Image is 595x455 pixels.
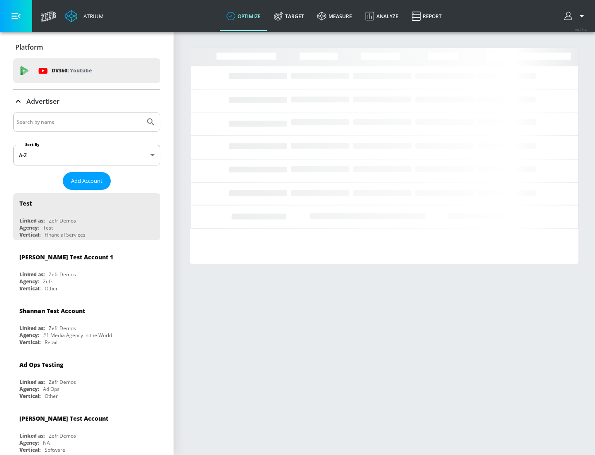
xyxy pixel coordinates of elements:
[13,301,160,348] div: Shannan Test AccountLinked as:Zefr DemosAgency:#1 Media Agency in the WorldVertical:Retail
[359,1,405,31] a: Analyze
[71,176,102,186] span: Add Account
[19,231,40,238] div: Vertical:
[19,325,45,332] div: Linked as:
[45,393,58,400] div: Other
[405,1,448,31] a: Report
[267,1,311,31] a: Target
[49,378,76,386] div: Zefr Demos
[19,386,39,393] div: Agency:
[19,224,39,231] div: Agency:
[13,193,160,240] div: TestLinked as:Zefr DemosAgency:TestVertical:Financial Services
[220,1,267,31] a: optimize
[19,307,85,315] div: Shannan Test Account
[19,217,45,224] div: Linked as:
[13,58,160,83] div: DV360: Youtube
[13,90,160,113] div: Advertiser
[43,386,59,393] div: Ad Ops
[19,414,108,422] div: [PERSON_NAME] Test Account
[43,332,112,339] div: #1 Media Agency in the World
[13,247,160,294] div: [PERSON_NAME] Test Account 1Linked as:Zefr DemosAgency:ZefrVertical:Other
[19,361,63,369] div: Ad Ops Testing
[19,446,40,453] div: Vertical:
[19,278,39,285] div: Agency:
[49,271,76,278] div: Zefr Demos
[15,43,43,52] p: Platform
[52,66,92,75] p: DV360:
[19,199,32,207] div: Test
[70,66,92,75] p: Youtube
[19,439,39,446] div: Agency:
[49,217,76,224] div: Zefr Demos
[45,285,58,292] div: Other
[13,354,160,402] div: Ad Ops TestingLinked as:Zefr DemosAgency:Ad OpsVertical:Other
[575,27,587,32] span: v 4.25.4
[43,278,52,285] div: Zefr
[63,172,111,190] button: Add Account
[45,339,57,346] div: Retail
[26,97,59,106] p: Advertiser
[43,224,53,231] div: Test
[80,12,104,20] div: Atrium
[19,253,113,261] div: [PERSON_NAME] Test Account 1
[19,378,45,386] div: Linked as:
[65,10,104,22] a: Atrium
[13,145,160,165] div: A-Z
[19,285,40,292] div: Vertical:
[17,117,142,127] input: Search by name
[19,339,40,346] div: Vertical:
[49,325,76,332] div: Zefr Demos
[19,432,45,439] div: Linked as:
[45,446,65,453] div: Software
[311,1,359,31] a: measure
[13,36,160,59] div: Platform
[19,393,40,400] div: Vertical:
[45,231,86,238] div: Financial Services
[43,439,50,446] div: NA
[24,142,41,147] label: Sort By
[19,332,39,339] div: Agency:
[49,432,76,439] div: Zefr Demos
[19,271,45,278] div: Linked as:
